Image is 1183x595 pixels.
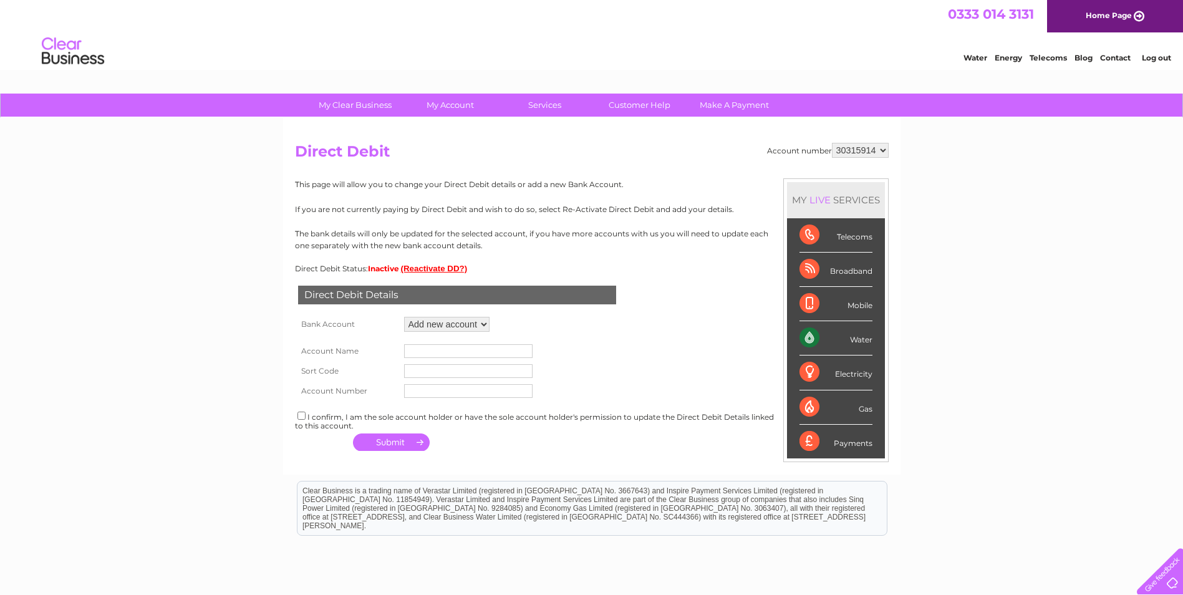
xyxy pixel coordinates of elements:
a: Water [963,53,987,62]
div: Payments [799,425,872,458]
div: Mobile [799,287,872,321]
div: Direct Debit Status: [295,264,889,273]
a: My Account [398,94,501,117]
h2: Direct Debit [295,143,889,167]
div: I confirm, I am the sole account holder or have the sole account holder's permission to update th... [295,410,889,430]
a: Telecoms [1030,53,1067,62]
p: If you are not currently paying by Direct Debit and wish to do so, select Re-Activate Direct Debi... [295,203,889,215]
img: logo.png [41,32,105,70]
div: LIVE [807,194,833,206]
div: Electricity [799,356,872,390]
div: MY SERVICES [787,182,885,218]
th: Sort Code [295,361,401,381]
a: Services [493,94,596,117]
p: The bank details will only be updated for the selected account, if you have more accounts with us... [295,228,889,251]
span: Inactive [368,264,399,273]
th: Bank Account [295,314,401,335]
a: 0333 014 3131 [948,6,1034,22]
a: Log out [1142,53,1171,62]
div: Telecoms [799,218,872,253]
div: Account number [767,143,889,158]
div: Direct Debit Details [298,286,616,304]
div: Clear Business is a trading name of Verastar Limited (registered in [GEOGRAPHIC_DATA] No. 3667643... [297,7,887,60]
p: This page will allow you to change your Direct Debit details or add a new Bank Account. [295,178,889,190]
a: Blog [1074,53,1093,62]
a: Make A Payment [683,94,786,117]
a: Customer Help [588,94,691,117]
div: Water [799,321,872,356]
div: Broadband [799,253,872,287]
a: Energy [995,53,1022,62]
th: Account Number [295,381,401,401]
a: My Clear Business [304,94,407,117]
div: Gas [799,390,872,425]
th: Account Name [295,341,401,361]
a: Contact [1100,53,1131,62]
button: (Reactivate DD?) [401,264,468,273]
